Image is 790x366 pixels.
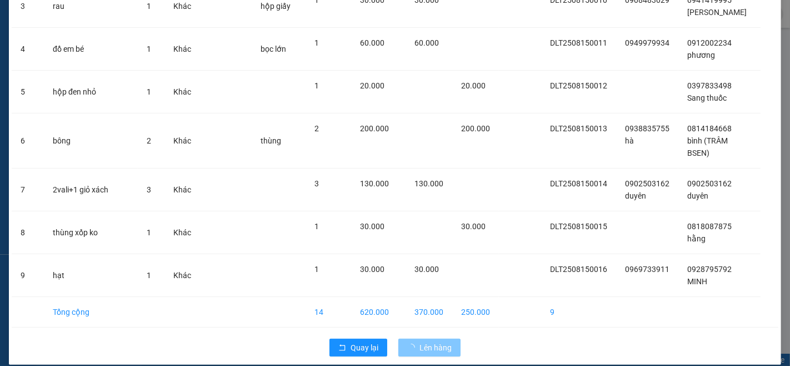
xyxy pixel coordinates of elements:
[12,71,44,113] td: 5
[314,38,319,47] span: 1
[164,71,200,113] td: Khác
[360,222,384,231] span: 30.000
[147,271,151,280] span: 1
[12,254,44,297] td: 9
[550,265,607,274] span: DLT2508150016
[419,342,452,354] span: Lên hàng
[687,265,732,274] span: 0928795792
[44,297,138,328] td: Tổng cộng
[414,265,439,274] span: 30.000
[360,81,384,90] span: 20.000
[147,2,151,11] span: 1
[550,124,607,133] span: DLT2508150013
[687,124,732,133] span: 0814184668
[360,179,389,188] span: 130.000
[550,38,607,47] span: DLT2508150011
[44,113,138,169] td: bông
[164,169,200,211] td: Khác
[407,344,419,352] span: loading
[147,228,151,237] span: 1
[550,179,607,188] span: DLT2508150014
[550,222,607,231] span: DLT2508150015
[164,28,200,71] td: Khác
[12,211,44,254] td: 8
[625,179,669,188] span: 0902503162
[351,297,406,328] td: 620.000
[329,339,387,357] button: rollbackQuay lại
[12,169,44,211] td: 7
[687,81,732,90] span: 0397833498
[8,65,111,88] div: Gửi: VP [GEOGRAPHIC_DATA]
[625,191,646,200] span: duyên
[147,136,151,145] span: 2
[687,136,728,157] span: bình (TRÂM BSEN)
[314,222,319,231] span: 1
[164,254,200,297] td: Khác
[541,297,616,328] td: 9
[687,191,708,200] span: duyên
[164,113,200,169] td: Khác
[44,211,138,254] td: thùng xốp ko
[414,38,439,47] span: 60.000
[63,47,146,59] text: DLT2508150019
[414,179,443,188] span: 130.000
[147,185,151,194] span: 3
[687,38,732,47] span: 0912002234
[44,254,138,297] td: hạt
[306,297,351,328] td: 14
[261,136,282,145] span: thùng
[625,136,634,145] span: hà
[12,113,44,169] td: 6
[261,2,291,11] span: hộp giấy
[164,211,200,254] td: Khác
[461,81,486,90] span: 20.000
[44,71,138,113] td: hộp đen nhỏ
[687,179,732,188] span: 0902503162
[687,277,707,286] span: MINH
[314,265,319,274] span: 1
[147,87,151,96] span: 1
[550,81,607,90] span: DLT2508150012
[452,297,499,328] td: 250.000
[261,44,287,53] span: bọc lớn
[360,265,384,274] span: 30.000
[44,28,138,71] td: đồ em bé
[314,81,319,90] span: 1
[461,124,490,133] span: 200.000
[406,297,452,328] td: 370.000
[625,265,669,274] span: 0969733911
[314,124,319,133] span: 2
[314,179,319,188] span: 3
[625,124,669,133] span: 0938835755
[44,169,138,211] td: 2vali+1 giỏ xách
[687,93,727,102] span: Sang thuốc
[687,51,715,60] span: phương
[116,65,199,88] div: Nhận: VP [PERSON_NAME]
[360,38,384,47] span: 60.000
[687,234,706,243] span: hằng
[687,8,747,17] span: [PERSON_NAME]
[687,222,732,231] span: 0818087875
[12,28,44,71] td: 4
[398,339,461,357] button: Lên hàng
[147,44,151,53] span: 1
[461,222,486,231] span: 30.000
[338,344,346,353] span: rollback
[625,38,669,47] span: 0949979934
[360,124,389,133] span: 200.000
[351,342,378,354] span: Quay lại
